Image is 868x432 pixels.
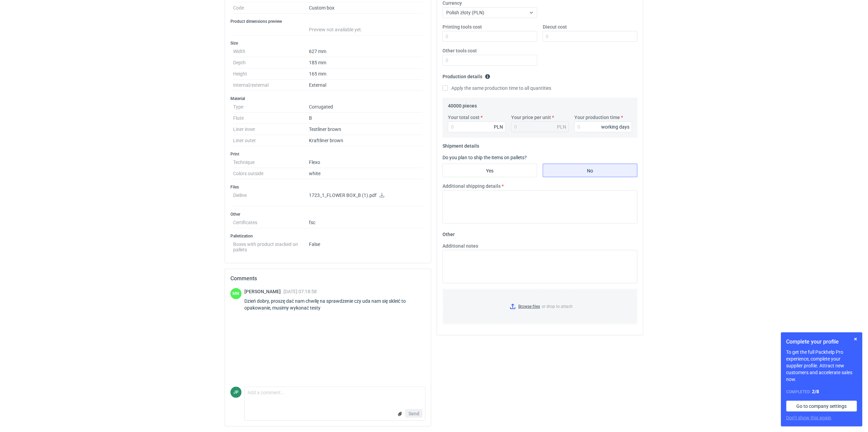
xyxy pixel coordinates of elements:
dd: Kraftliner brown [309,135,423,146]
dd: Corrugated [309,101,423,113]
label: No [543,164,638,177]
dt: Depth [233,57,309,68]
input: 0 [442,31,537,42]
dd: Testliner brown [309,124,423,135]
dd: False [309,239,423,252]
span: Polish złoty (PLN) [446,10,484,15]
dt: Liner outer [233,135,309,146]
button: Skip for now [852,335,860,343]
dt: Width [233,46,309,57]
dd: 627 mm [309,46,423,57]
dd: External [309,80,423,91]
label: or drop to attach [443,289,637,324]
dt: Type [233,101,309,113]
p: To get the full Packhelp Pro experience, complete your supplier profile. Attract new customers an... [786,349,857,383]
dd: Flexo [309,157,423,168]
span: Send [409,411,419,416]
div: Małgorzata Nowotna [230,288,242,299]
legend: Other [442,229,455,237]
legend: 40000 pieces [448,100,477,109]
div: PLN [494,123,503,130]
h1: Complete your profile [786,338,857,346]
label: Your production time [574,114,620,121]
legend: Production details [442,71,490,79]
dt: Flute [233,113,309,124]
dt: Colors outside [233,168,309,179]
p: 1723_1_FLOWER BOX_B (1).pdf [309,193,423,199]
input: 0 [442,55,537,66]
dt: Certificates [233,217,309,228]
label: Additional notes [442,243,478,249]
div: PLN [557,123,566,130]
dt: Height [233,68,309,80]
label: Yes [442,164,537,177]
figcaption: MN [230,288,242,299]
div: Dzień dobry, proszę dać nam chwilę na sprawdzenie czy uda nam się skleić to opakowanie, musimy wy... [244,298,426,311]
span: [DATE] 07:18:58 [283,289,317,294]
div: Justyna Powała [230,387,242,398]
h3: Palletization [230,233,426,239]
h3: Other [230,212,426,217]
dd: B [309,113,423,124]
div: Completed: [786,388,857,395]
dt: Liner inner [233,124,309,135]
dt: Boxes with product stacked on pallets [233,239,309,252]
figcaption: JP [230,387,242,398]
label: Printing tools cost [442,23,482,30]
label: Additional shipping details [442,183,501,189]
label: Diecut cost [543,23,567,30]
legend: Shipment details [442,140,479,149]
dd: 185 mm [309,57,423,68]
a: Go to company settings [786,401,857,412]
label: Apply the same production time to all quantities [442,85,551,92]
dd: fsc [309,217,423,228]
span: [PERSON_NAME] [244,289,283,294]
h3: Product dimensions preview [230,19,426,24]
h3: Print [230,151,426,157]
dt: Dieline [233,190,309,206]
label: Other tools cost [442,47,477,54]
dt: Code [233,2,309,14]
dd: 165 mm [309,68,423,80]
h3: Size [230,40,426,46]
button: Don’t show this again [786,414,832,421]
input: 0 [543,31,638,42]
dt: Technique [233,157,309,168]
div: working days [601,123,629,130]
strong: 2 / 8 [812,389,819,394]
input: 0 [574,121,632,132]
dt: Internal/external [233,80,309,91]
h3: Material [230,96,426,101]
h2: Comments [230,275,426,283]
button: Send [405,410,422,418]
input: 0 [448,121,506,132]
dd: Custom box [309,2,423,14]
span: Preview not available yet. [309,27,362,32]
label: Your total cost [448,114,480,121]
h3: Files [230,184,426,190]
dd: white [309,168,423,179]
label: Do you plan to ship the items on pallets? [442,155,527,160]
label: Your price per unit [511,114,551,121]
